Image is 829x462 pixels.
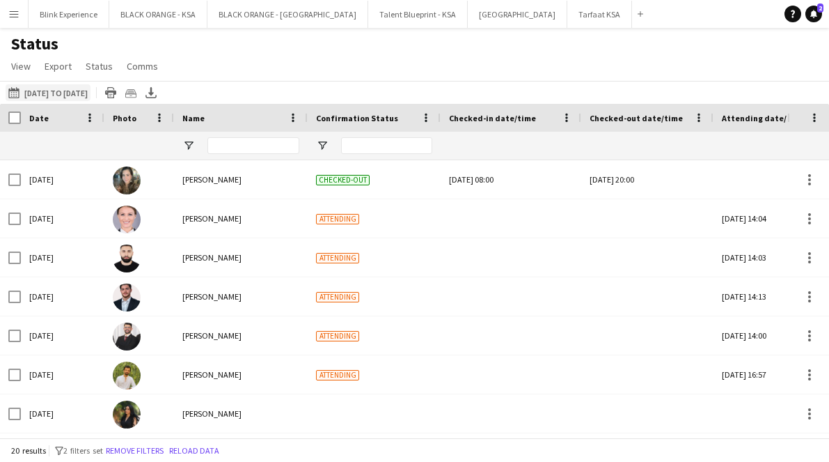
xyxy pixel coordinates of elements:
span: Export [45,60,72,72]
span: Comms [127,60,158,72]
button: BLACK ORANGE - [GEOGRAPHIC_DATA] [207,1,368,28]
span: 2 [817,3,823,13]
input: Name Filter Input [207,137,299,154]
span: Confirmation Status [316,113,398,123]
button: BLACK ORANGE - KSA [109,1,207,28]
button: [GEOGRAPHIC_DATA] [468,1,567,28]
a: 2 [805,6,822,22]
button: [DATE] to [DATE] [6,84,90,101]
span: Attending [316,331,359,341]
img: Yasin Alshawish [113,284,141,311]
span: Checked-out [316,175,370,185]
app-action-btn: Print [102,84,119,101]
button: Reload data [166,443,222,459]
app-action-btn: Export XLSX [143,84,159,101]
a: Comms [121,57,164,75]
img: Shahzad Malik [113,362,141,390]
span: View [11,60,31,72]
span: [PERSON_NAME] [182,291,242,302]
span: Date [29,113,49,123]
div: [DATE] [21,316,104,355]
span: [PERSON_NAME] [182,408,242,419]
img: Haitham Hammoud [113,245,141,272]
div: [DATE] [21,277,104,316]
button: Tarfaat KSA [567,1,632,28]
div: [DATE] [21,355,104,394]
span: Checked-in date/time [449,113,536,123]
span: Attending [316,214,359,224]
input: Confirmation Status Filter Input [341,137,432,154]
span: Attending [316,253,359,263]
span: [PERSON_NAME] [182,369,242,380]
div: [DATE] [21,160,104,199]
div: [DATE] 20:00 [590,160,705,199]
span: Name [182,113,205,123]
button: Blink Experience [29,1,109,28]
img: Radwan Jrish [113,323,141,351]
span: [PERSON_NAME] [182,174,242,185]
span: Attending [316,292,359,302]
img: Ekaterina Kolodyazhnaya [113,206,141,233]
button: Open Filter Menu [316,139,329,152]
button: Open Filter Menu [182,139,195,152]
div: [DATE] [21,394,104,433]
app-action-btn: Crew files as ZIP [123,84,139,101]
button: Remove filters [103,443,166,459]
button: Talent Blueprint - KSA [368,1,468,28]
div: [DATE] 08:00 [449,160,573,199]
span: [PERSON_NAME] [182,252,242,263]
span: Photo [113,113,136,123]
img: Fatima Paz [113,167,141,194]
span: Checked-out date/time [590,113,683,123]
img: dana Tellawi [113,401,141,429]
a: View [6,57,36,75]
div: [DATE] [21,199,104,238]
span: Status [86,60,113,72]
span: [PERSON_NAME] [182,213,242,224]
div: [DATE] [21,238,104,277]
span: [PERSON_NAME] [182,330,242,341]
a: Export [39,57,77,75]
span: Attending date/time [722,113,805,123]
span: 2 filters set [63,445,103,456]
span: Attending [316,370,359,380]
a: Status [80,57,118,75]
